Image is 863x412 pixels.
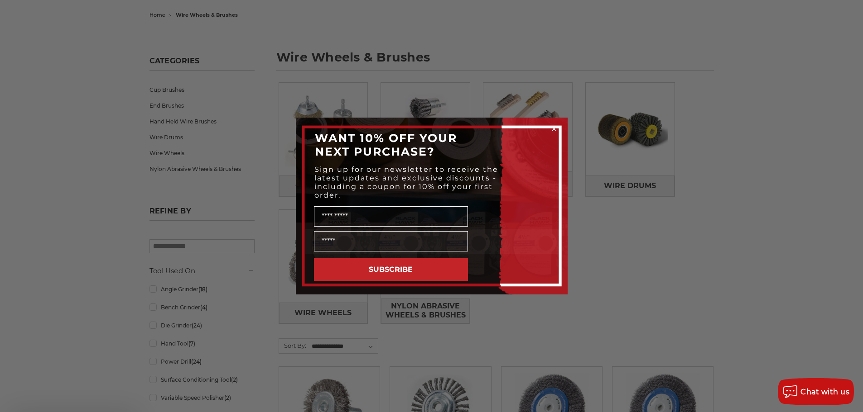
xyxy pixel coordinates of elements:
[778,378,854,405] button: Chat with us
[315,131,457,158] span: WANT 10% OFF YOUR NEXT PURCHASE?
[314,165,498,199] span: Sign up for our newsletter to receive the latest updates and exclusive discounts - including a co...
[550,124,559,133] button: Close dialog
[800,388,849,396] span: Chat with us
[314,258,468,281] button: SUBSCRIBE
[314,231,468,251] input: Email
